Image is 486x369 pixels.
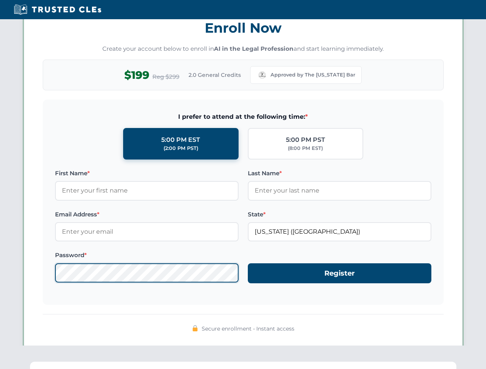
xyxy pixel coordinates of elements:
label: State [248,210,431,219]
span: I prefer to attend at the following time: [55,112,431,122]
span: Reg $299 [152,72,179,81]
h3: Enroll Now [43,16,444,40]
label: First Name [55,169,239,178]
strong: AI in the Legal Profession [214,45,294,52]
span: $199 [124,66,149,84]
input: Enter your email [55,222,239,241]
img: 🔒 [192,325,198,331]
div: 5:00 PM PST [286,135,325,145]
span: 2.0 General Credits [189,71,241,79]
span: Approved by The [US_STATE] Bar [271,71,355,79]
label: Email Address [55,210,239,219]
img: Missouri Bar [257,70,267,80]
img: Trusted CLEs [12,4,104,15]
label: Password [55,251,239,260]
div: (8:00 PM EST) [288,145,323,152]
label: Last Name [248,169,431,178]
p: Create your account below to enroll in and start learning immediately. [43,45,444,53]
input: Missouri (MO) [248,222,431,241]
span: Secure enrollment • Instant access [202,324,294,333]
input: Enter your last name [248,181,431,200]
input: Enter your first name [55,181,239,200]
div: 5:00 PM EST [161,135,200,145]
button: Register [248,263,431,284]
div: (2:00 PM PST) [164,145,198,152]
